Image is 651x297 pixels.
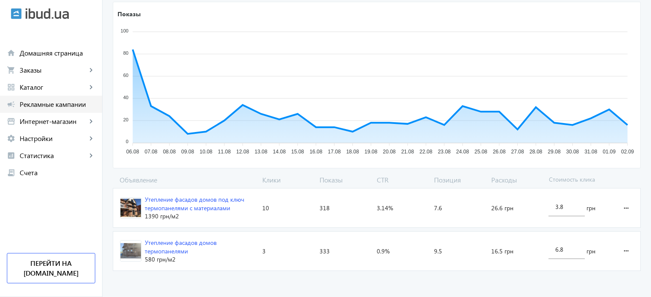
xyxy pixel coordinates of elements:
[377,247,390,256] span: 0.9%
[20,134,87,143] span: Настройки
[548,149,560,155] tspan: 29.08
[20,117,87,126] span: Интернет-магазин
[7,253,95,283] a: Перейти на [DOMAIN_NAME]
[291,149,304,155] tspan: 15.08
[383,149,396,155] tspan: 20.08
[120,198,141,218] img: 5d5ad80473d8a4224-18.jpg
[20,49,95,57] span: Домашняя страница
[364,149,377,155] tspan: 19.08
[126,149,139,155] tspan: 06.08
[603,149,616,155] tspan: 01.09
[259,175,316,185] span: Клики
[491,204,513,212] span: 26.6 грн
[621,198,631,218] mat-icon: more_horiz
[123,50,128,56] tspan: 80
[87,117,95,126] mat-icon: keyboard_arrow_right
[316,175,373,185] span: Показы
[87,66,95,74] mat-icon: keyboard_arrow_right
[493,149,506,155] tspan: 26.08
[401,149,414,155] tspan: 21.08
[145,255,255,264] div: 580 грн /м2
[126,139,129,144] tspan: 0
[419,149,432,155] tspan: 22.08
[566,149,579,155] tspan: 30.08
[373,175,431,185] span: CTR
[434,247,442,256] span: 9.5
[20,100,95,109] span: Рекламные кампании
[7,151,15,160] mat-icon: analytics
[145,212,255,221] div: 1390 грн /м2
[255,149,267,155] tspan: 13.08
[117,10,141,18] text: Показы
[7,49,15,57] mat-icon: home
[346,149,359,155] tspan: 18.08
[586,204,595,212] span: грн
[145,195,255,212] div: Утепление фасадов домов под ключ термопанелями с материалами
[438,149,451,155] tspan: 23.08
[120,28,128,33] tspan: 100
[181,149,194,155] tspan: 09.08
[163,149,176,155] tspan: 08.08
[273,149,286,155] tspan: 14.08
[123,117,128,122] tspan: 20
[328,149,341,155] tspan: 17.08
[7,83,15,91] mat-icon: grid_view
[621,149,634,155] tspan: 02.09
[584,149,597,155] tspan: 31.08
[236,149,249,155] tspan: 12.08
[377,204,393,212] span: 3.14%
[113,175,259,185] span: Объявление
[545,175,613,185] span: Стоимость клика
[20,168,95,177] span: Счета
[586,247,595,256] span: грн
[20,66,87,74] span: Заказы
[320,247,330,256] span: 333
[434,204,442,212] span: 7.6
[621,241,631,261] mat-icon: more_horiz
[262,204,269,212] span: 10
[20,151,87,160] span: Статистика
[7,117,15,126] mat-icon: storefront
[123,73,128,78] tspan: 60
[310,149,323,155] tspan: 16.08
[7,134,15,143] mat-icon: settings
[87,83,95,91] mat-icon: keyboard_arrow_right
[20,83,87,91] span: Каталог
[511,149,524,155] tspan: 27.08
[320,204,330,212] span: 318
[218,149,231,155] tspan: 11.08
[145,149,158,155] tspan: 07.08
[145,238,255,255] div: Утепление фасадов домов термопанелями
[456,149,469,155] tspan: 24.08
[529,149,542,155] tspan: 28.08
[120,241,141,261] img: 1217664429fe0614688739399548852-7ec9feabbf.jpg
[87,134,95,143] mat-icon: keyboard_arrow_right
[7,66,15,74] mat-icon: shopping_cart
[199,149,212,155] tspan: 10.08
[87,151,95,160] mat-icon: keyboard_arrow_right
[431,175,488,185] span: Позиция
[7,168,15,177] mat-icon: receipt_long
[123,95,128,100] tspan: 40
[26,8,69,19] img: ibud_text.svg
[475,149,487,155] tspan: 25.08
[11,8,22,19] img: ibud.svg
[262,247,266,256] span: 3
[7,100,15,109] mat-icon: campaign
[491,247,513,256] span: 16.5 грн
[488,175,545,185] span: Расходы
